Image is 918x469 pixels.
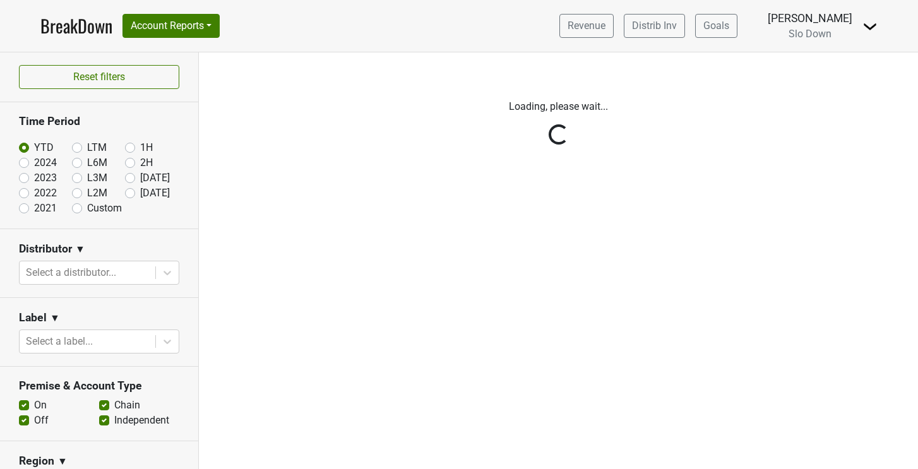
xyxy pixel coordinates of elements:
[862,19,878,34] img: Dropdown Menu
[624,14,685,38] a: Distrib Inv
[122,14,220,38] button: Account Reports
[40,13,112,39] a: BreakDown
[208,99,909,114] p: Loading, please wait...
[559,14,614,38] a: Revenue
[695,14,737,38] a: Goals
[789,28,832,40] span: Slo Down
[768,10,852,27] div: [PERSON_NAME]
